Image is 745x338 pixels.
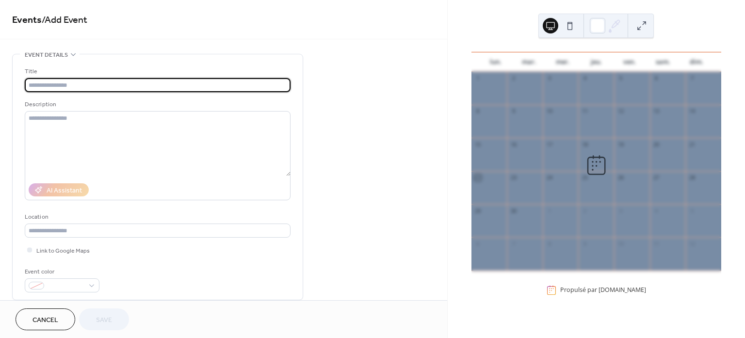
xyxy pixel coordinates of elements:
div: 9 [581,240,588,247]
div: 29 [474,207,482,214]
div: Propulsé par [560,286,646,294]
div: 20 [653,141,660,148]
div: ven. [613,52,647,72]
div: 13 [653,108,660,115]
div: 1 [474,75,482,82]
div: 7 [688,75,696,82]
div: 21 [688,141,696,148]
div: 14 [688,108,696,115]
span: Link to Google Maps [36,246,90,256]
div: Description [25,99,289,110]
div: 4 [581,75,588,82]
div: Event color [25,267,97,277]
div: 8 [474,108,482,115]
button: Cancel [16,308,75,330]
div: 9 [510,108,517,115]
div: 16 [510,141,517,148]
div: 6 [474,240,482,247]
div: 19 [617,141,624,148]
div: 25 [581,174,588,181]
div: 17 [546,141,553,148]
div: 10 [546,108,553,115]
div: 18 [581,141,588,148]
div: Title [25,66,289,77]
div: 1 [546,207,553,214]
div: 28 [688,174,696,181]
div: 26 [617,174,624,181]
div: 8 [546,240,553,247]
div: dim. [680,52,713,72]
div: Location [25,212,289,222]
div: 6 [653,75,660,82]
div: jeu. [580,52,613,72]
div: lun. [479,52,513,72]
div: 27 [653,174,660,181]
div: 2 [510,75,517,82]
div: 10 [617,240,624,247]
div: 3 [546,75,553,82]
span: Cancel [32,315,58,325]
div: mer. [546,52,580,72]
span: Event details [25,50,68,60]
div: 11 [581,108,588,115]
div: 5 [688,207,696,214]
div: 15 [474,141,482,148]
div: 2 [581,207,588,214]
a: [DOMAIN_NAME] [599,286,646,294]
span: / Add Event [42,11,87,30]
div: 23 [510,174,517,181]
a: Events [12,11,42,30]
div: 11 [653,240,660,247]
div: 12 [688,240,696,247]
div: 12 [617,108,624,115]
div: 30 [510,207,517,214]
div: 7 [510,240,517,247]
div: 22 [474,174,482,181]
div: 4 [653,207,660,214]
div: mar. [513,52,546,72]
div: 3 [617,207,624,214]
div: 24 [546,174,553,181]
div: sam. [647,52,680,72]
div: 5 [617,75,624,82]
